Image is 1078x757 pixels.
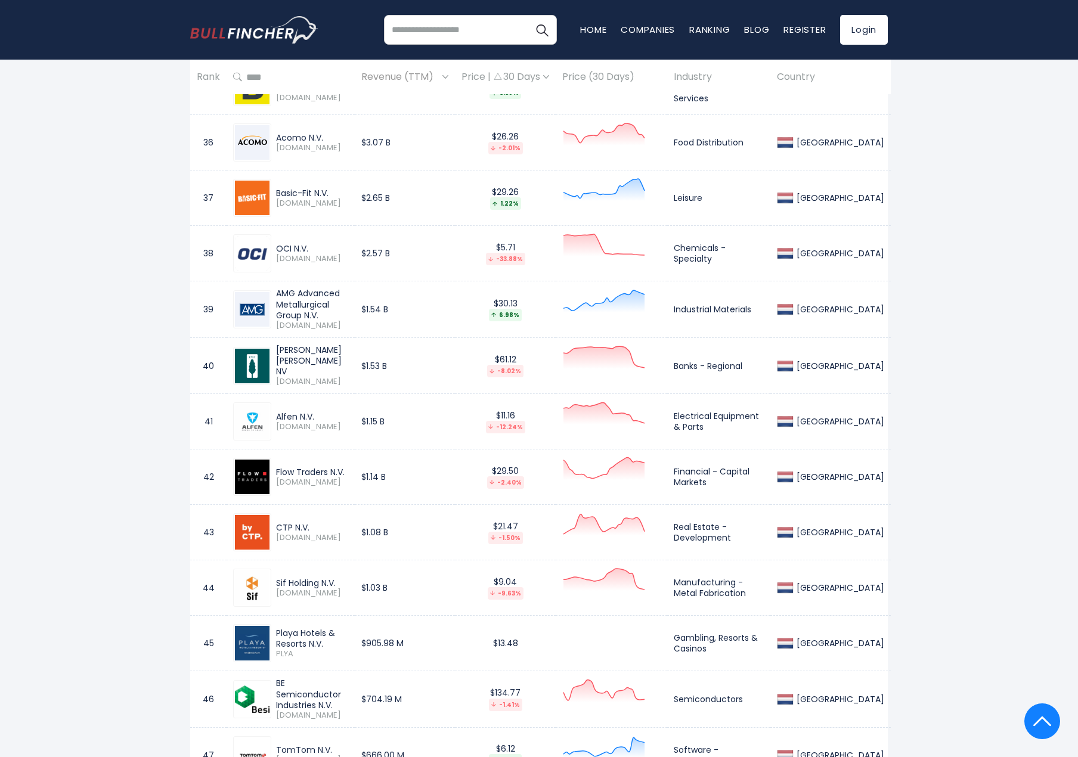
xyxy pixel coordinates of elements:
div: [GEOGRAPHIC_DATA] [794,527,884,538]
div: [GEOGRAPHIC_DATA] [794,304,884,315]
th: Industry [667,60,770,95]
div: -8.02% [487,365,523,377]
img: FLOW.AS.png [235,460,269,494]
div: $29.26 [461,187,549,210]
td: $1.03 B [355,560,455,616]
button: Search [527,15,557,45]
span: [DOMAIN_NAME] [276,254,348,264]
div: [GEOGRAPHIC_DATA] [794,248,884,259]
td: Food Distribution [667,115,770,170]
div: [GEOGRAPHIC_DATA] [794,137,884,148]
td: 36 [190,115,227,170]
div: $61.12 [461,354,549,377]
img: ALFEN.AS.png [235,404,269,439]
span: [DOMAIN_NAME] [276,477,348,488]
a: Ranking [689,23,730,36]
div: $9.04 [461,576,549,600]
a: Home [580,23,606,36]
div: $5.71 [461,242,549,265]
td: $2.65 B [355,170,455,226]
span: [DOMAIN_NAME] [276,321,348,331]
img: BFIT.AS.png [235,181,269,215]
div: [GEOGRAPHIC_DATA] [794,582,884,593]
div: [GEOGRAPHIC_DATA] [794,471,884,482]
div: $13.48 [461,638,549,649]
a: Go to homepage [190,16,318,44]
div: [GEOGRAPHIC_DATA] [794,416,884,427]
img: bullfincher logo [190,16,318,44]
div: OCI N.V. [276,243,348,254]
td: $3.07 B [355,115,455,170]
div: Basic-Fit N.V. [276,188,348,198]
div: Playa Hotels & Resorts N.V. [276,628,348,649]
td: Financial - Capital Markets [667,449,770,505]
img: AMG.AS.png [235,292,269,327]
div: $21.47 [461,521,549,544]
img: PLYA.png [235,626,269,660]
div: 6.98% [489,309,522,321]
div: $29.50 [461,466,549,489]
div: -9.63% [488,587,523,600]
td: Semiconductors [667,671,770,727]
td: $1.53 B [355,337,455,393]
td: Electrical Equipment & Parts [667,394,770,449]
td: $1.54 B [355,281,455,337]
td: $704.19 M [355,671,455,727]
div: $26.26 [461,131,549,154]
span: [DOMAIN_NAME] [276,198,348,209]
div: $11.16 [461,410,549,433]
div: [GEOGRAPHIC_DATA] [794,193,884,203]
a: Register [783,23,826,36]
td: Gambling, Resorts & Casinos [667,616,770,671]
span: [DOMAIN_NAME] [276,588,348,598]
div: Alfen N.V. [276,411,348,422]
div: Sif Holding N.V. [276,578,348,588]
div: Acomo N.V. [276,132,348,143]
img: BESI.AS.png [235,685,269,712]
td: 38 [190,226,227,281]
td: 41 [190,394,227,449]
div: -2.01% [488,142,523,154]
a: Blog [744,23,769,36]
td: 37 [190,170,227,226]
a: Companies [621,23,675,36]
div: TomTom N.V. [276,744,348,755]
th: Price (30 Days) [556,60,667,95]
img: ACOMO.AS.png [235,125,269,160]
span: [DOMAIN_NAME] [276,422,348,432]
div: -12.24% [486,421,525,433]
div: CTP N.V. [276,522,348,533]
td: $1.15 B [355,394,455,449]
td: 44 [190,560,227,616]
div: [PERSON_NAME] [PERSON_NAME] NV [276,345,348,377]
td: Leisure [667,170,770,226]
div: -33.88% [486,253,525,265]
td: Chemicals - Specialty [667,226,770,281]
th: Country [770,60,891,95]
span: Revenue (TTM) [361,68,439,86]
td: $1.08 B [355,505,455,560]
span: [DOMAIN_NAME] [276,93,348,103]
td: Banks - Regional [667,337,770,393]
div: -1.50% [488,532,523,544]
td: 39 [190,281,227,337]
img: OCI.AS.png [235,236,269,271]
div: AMG Advanced Metallurgical Group N.V. [276,288,348,321]
th: Rank [190,60,227,95]
span: [DOMAIN_NAME] [276,377,348,387]
span: [DOMAIN_NAME] [276,711,348,721]
span: [DOMAIN_NAME] [276,533,348,543]
span: PLYA [276,649,348,659]
div: Price | 30 Days [461,71,549,83]
div: [GEOGRAPHIC_DATA] [794,694,884,705]
img: CTPNV.AS.png [235,515,269,550]
td: 45 [190,616,227,671]
td: $1.14 B [355,449,455,505]
td: Manufacturing - Metal Fabrication [667,560,770,616]
a: Login [840,15,888,45]
td: 46 [190,671,227,727]
td: Industrial Materials [667,281,770,337]
td: $2.57 B [355,226,455,281]
div: [GEOGRAPHIC_DATA] [794,361,884,371]
div: -2.40% [487,476,524,489]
